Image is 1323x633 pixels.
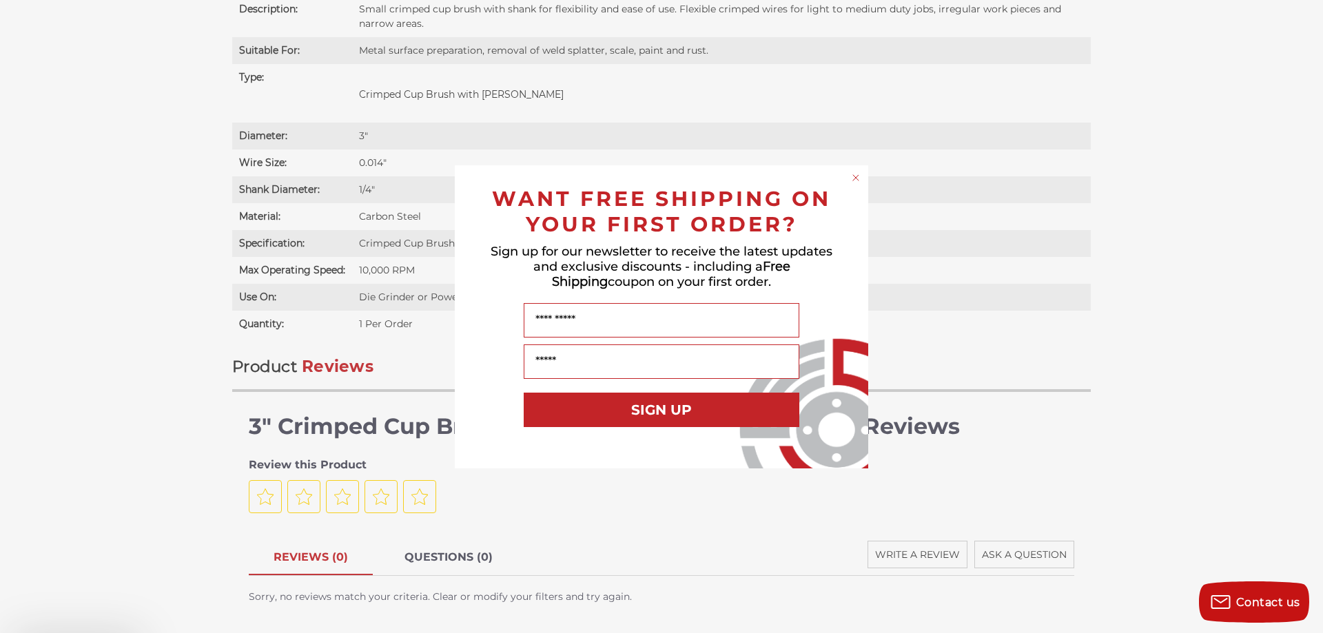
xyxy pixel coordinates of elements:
button: Contact us [1199,581,1309,623]
span: Sign up for our newsletter to receive the latest updates and exclusive discounts - including a co... [491,244,832,289]
span: Contact us [1236,596,1300,609]
button: SIGN UP [524,393,799,427]
span: Free Shipping [552,259,790,289]
button: Close dialog [849,171,863,185]
span: WANT FREE SHIPPING ON YOUR FIRST ORDER? [492,186,831,237]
